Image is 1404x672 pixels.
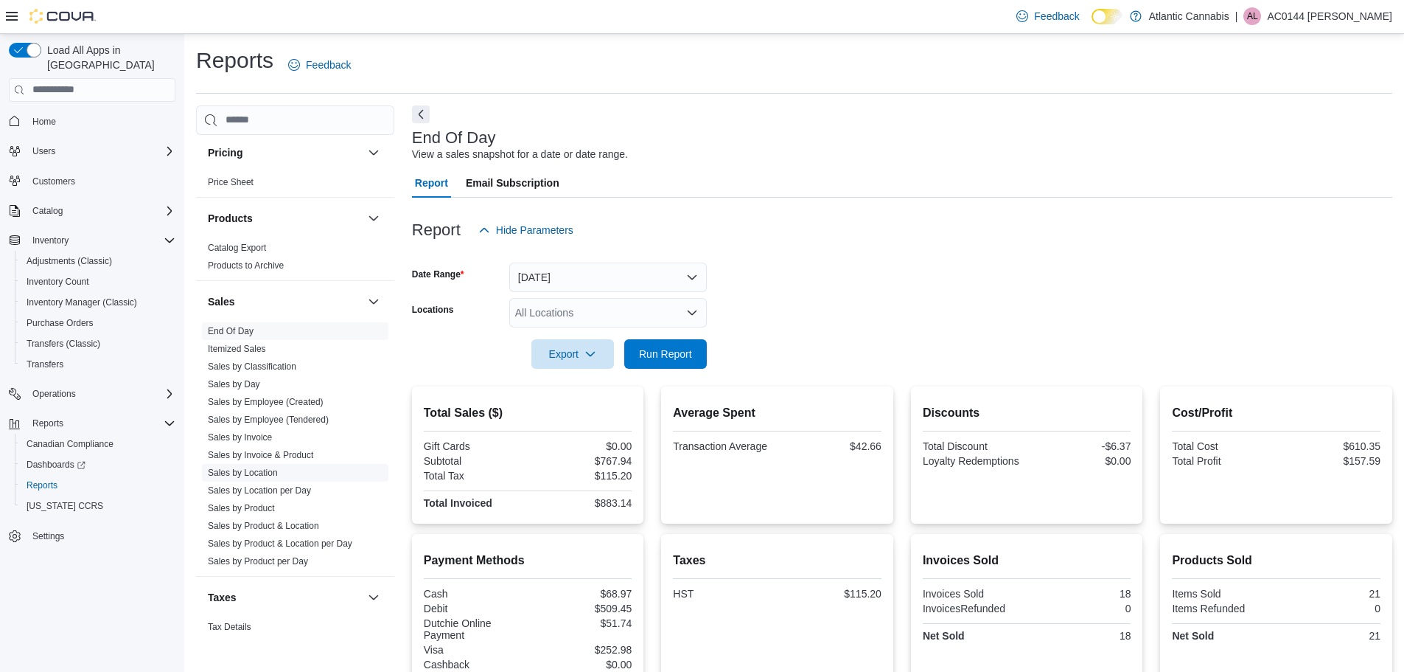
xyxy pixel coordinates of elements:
div: Pricing [196,173,394,197]
div: Subtotal [424,455,525,467]
h3: Taxes [208,590,237,605]
span: Canadian Compliance [27,438,113,450]
span: Settings [27,527,175,545]
button: Catalog [3,201,181,221]
button: Settings [3,525,181,547]
a: Catalog Export [208,243,266,253]
h2: Products Sold [1172,552,1380,569]
div: $610.35 [1279,440,1380,452]
button: Reports [3,413,181,434]
div: Loyalty Redemptions [923,455,1024,467]
span: Itemized Sales [208,343,266,355]
div: 0 [1279,603,1380,614]
span: Inventory [27,232,175,249]
span: Settings [32,530,64,542]
h2: Taxes [673,552,881,569]
h3: End Of Day [412,129,496,147]
div: $0.00 [1030,455,1131,467]
div: $115.20 [780,588,881,600]
div: Products [196,239,394,280]
div: HST [673,588,774,600]
a: Canadian Compliance [21,435,119,453]
input: Dark Mode [1092,9,1122,24]
div: $0.00 [531,659,632,671]
a: Dashboards [21,456,91,474]
a: End Of Day [208,326,254,336]
span: Purchase Orders [27,317,94,329]
a: Sales by Product [208,503,275,513]
span: Adjustments (Classic) [27,255,112,267]
span: Transfers (Classic) [27,338,100,350]
span: Sales by Product [208,502,275,514]
a: Price Sheet [208,177,254,187]
span: Tax Details [208,621,251,633]
label: Locations [412,304,454,316]
span: Transfers [27,358,63,370]
div: Sales [196,322,394,576]
div: Total Cost [1172,440,1273,452]
span: Inventory Manager (Classic) [27,297,137,308]
h2: Payment Methods [424,552,632,569]
button: Reports [15,475,181,496]
button: Catalog [27,202,69,220]
span: Sales by Day [208,378,260,390]
span: Reports [21,477,175,494]
div: Items Sold [1172,588,1273,600]
div: Debit [424,603,525,614]
span: Email Subscription [466,168,559,198]
div: Cashback [424,659,525,671]
h2: Average Spent [673,404,881,422]
button: Pricing [208,145,362,160]
span: AL [1247,7,1258,25]
span: Inventory Count [27,276,89,288]
div: Total Tax [424,470,525,482]
div: Visa [424,644,525,656]
div: Dutchie Online Payment [424,617,525,641]
div: $883.14 [531,497,632,509]
a: Feedback [282,50,357,80]
span: Feedback [306,58,351,72]
span: Sales by Classification [208,361,296,373]
strong: Total Invoiced [424,497,492,509]
div: $252.98 [531,644,632,656]
button: Reports [27,415,69,432]
a: Sales by Invoice & Product [208,450,313,460]
a: Reports [21,477,63,494]
div: $115.20 [531,470,632,482]
span: Canadian Compliance [21,435,175,453]
a: Transfers [21,356,69,373]
div: $767.94 [531,455,632,467]
div: Total Discount [923,440,1024,452]
h1: Reports [196,46,273,75]
h2: Invoices Sold [923,552,1131,569]
strong: Net Sold [1172,630,1214,642]
button: Export [531,339,614,369]
button: Next [412,105,430,123]
span: Reports [27,415,175,432]
div: AC0144 Lawrenson Dennis [1243,7,1261,25]
h2: Cost/Profit [1172,404,1380,422]
span: Home [32,116,56,128]
div: Invoices Sold [923,588,1024,600]
span: Load All Apps in [GEOGRAPHIC_DATA] [41,43,175,72]
span: Users [27,142,175,160]
span: Purchase Orders [21,314,175,332]
a: Sales by Product & Location [208,521,319,531]
button: Users [27,142,61,160]
a: Settings [27,527,70,545]
button: Inventory Manager (Classic) [15,292,181,313]
button: Inventory [27,232,74,249]
a: Sales by Employee (Tendered) [208,415,329,425]
div: $157.59 [1279,455,1380,467]
button: Adjustments (Classic) [15,251,181,271]
span: Operations [27,385,175,403]
a: Tax Details [208,622,251,632]
button: Inventory [3,230,181,251]
a: Sales by Location [208,468,278,478]
button: Operations [27,385,82,403]
h3: Pricing [208,145,242,160]
div: Total Profit [1172,455,1273,467]
button: Products [365,209,383,227]
p: Atlantic Cannabis [1149,7,1229,25]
